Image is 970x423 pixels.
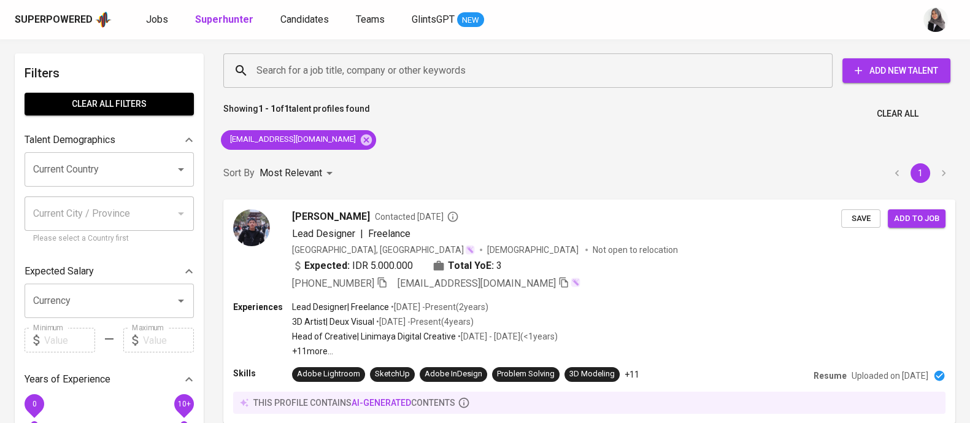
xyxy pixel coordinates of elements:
a: Superhunter [195,12,256,28]
span: Clear All filters [34,96,184,112]
span: Freelance [368,228,410,239]
button: Open [172,292,190,309]
span: Candidates [280,14,329,25]
a: Jobs [146,12,171,28]
span: Lead Designer [292,228,355,239]
span: Contacted [DATE] [375,211,459,223]
button: Clear All filters [25,93,194,115]
b: Expected: [304,258,350,273]
h6: Filters [25,63,194,83]
p: • [DATE] - Present ( 4 years ) [374,316,474,328]
img: app logo [95,10,112,29]
p: this profile contains contents [253,397,455,409]
span: | [360,227,363,241]
span: 0 [32,400,36,408]
span: [EMAIL_ADDRESS][DOMAIN_NAME] [221,134,363,146]
a: Teams [356,12,387,28]
span: Save [847,212,874,226]
span: Teams [356,14,385,25]
nav: pagination navigation [885,163,955,183]
button: Save [841,209,880,228]
p: Not open to relocation [593,244,678,256]
span: [PERSON_NAME] [292,209,370,224]
div: Adobe Lightroom [297,368,360,380]
p: Showing of talent profiles found [223,103,370,125]
p: Years of Experience [25,372,110,387]
span: [PHONE_NUMBER] [292,277,374,289]
div: [GEOGRAPHIC_DATA], [GEOGRAPHIC_DATA] [292,244,475,256]
a: Candidates [280,12,331,28]
div: Superpowered [15,13,93,27]
img: 8cac06e2fd592c8c8a5b9606a4491ba5.png [233,209,270,246]
button: Add New Talent [842,58,950,83]
b: Total YoE: [448,258,494,273]
span: Clear All [877,106,918,122]
p: Please select a Country first [33,233,185,245]
span: Jobs [146,14,168,25]
span: 10+ [177,400,190,408]
a: Superpoweredapp logo [15,10,112,29]
div: Adobe InDesign [425,368,482,380]
img: magic_wand.svg [571,277,580,287]
p: +11 [625,368,639,381]
span: NEW [457,14,484,26]
button: Add to job [888,209,945,228]
p: Skills [233,367,292,379]
div: Expected Salary [25,259,194,284]
div: SketchUp [375,368,410,380]
p: • [DATE] - [DATE] ( <1 years ) [456,330,558,343]
span: Add New Talent [852,63,941,79]
img: sinta.windasari@glints.com [923,7,948,32]
p: Experiences [233,301,292,313]
p: • [DATE] - Present ( 2 years ) [389,301,488,313]
b: 1 - 1 [258,104,275,114]
img: magic_wand.svg [465,245,475,255]
div: Problem Solving [497,368,555,380]
span: Add to job [894,212,939,226]
b: 1 [284,104,289,114]
span: 3 [496,258,502,273]
input: Value [143,328,194,352]
p: Head of Creative | Linimaya Digital Creative [292,330,456,343]
input: Value [44,328,95,352]
span: AI-generated [352,398,411,408]
span: GlintsGPT [412,14,455,25]
div: [EMAIL_ADDRESS][DOMAIN_NAME] [221,130,376,150]
button: Open [172,161,190,178]
p: Talent Demographics [25,133,115,147]
div: IDR 5.000.000 [292,258,413,273]
p: Resume [814,370,847,382]
span: [EMAIL_ADDRESS][DOMAIN_NAME] [398,277,556,289]
p: Most Relevant [260,166,322,180]
div: Years of Experience [25,367,194,392]
div: 3D Modeling [569,368,615,380]
p: Lead Designer | Freelance [292,301,389,313]
svg: By Philippines recruiter [447,211,459,223]
b: Superhunter [195,14,253,25]
a: GlintsGPT NEW [412,12,484,28]
p: +11 more ... [292,345,558,357]
p: Uploaded on [DATE] [852,370,928,382]
p: Sort By [223,166,255,180]
button: Clear All [872,103,923,125]
p: Expected Salary [25,264,94,279]
span: [DEMOGRAPHIC_DATA] [487,244,580,256]
button: page 1 [910,163,930,183]
div: Talent Demographics [25,128,194,152]
p: 3D Artist | Deux Visual [292,316,374,328]
div: Most Relevant [260,162,337,185]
